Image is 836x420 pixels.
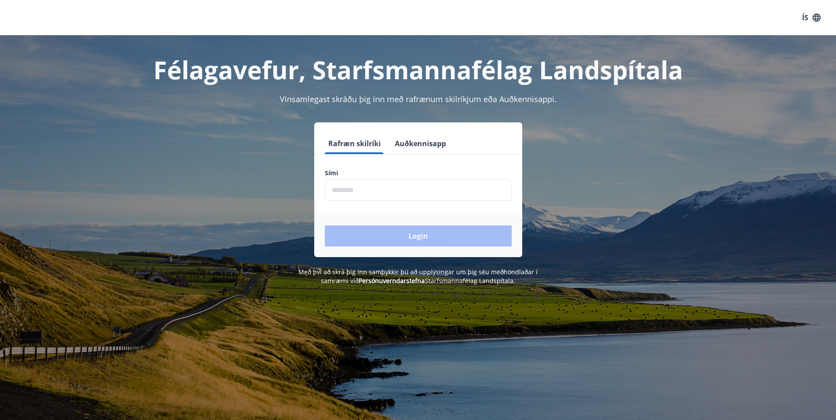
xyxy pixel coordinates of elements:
span: Vinsamlegast skráðu þig inn með rafrænum skilríkjum eða Auðkennisappi. [280,94,557,104]
span: Með því að skrá þig inn samþykkir þú að upplýsingar um þig séu meðhöndlaðar í samræmi við Starfsm... [298,268,538,285]
label: Sími [325,169,512,177]
h1: Félagavefur, Starfsmannafélag Landspítala [111,53,725,86]
button: ÍS [797,10,825,26]
button: Rafræn skilríki [325,133,384,154]
a: Persónuverndarstefna [359,276,425,285]
button: Auðkennisapp [391,133,450,154]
